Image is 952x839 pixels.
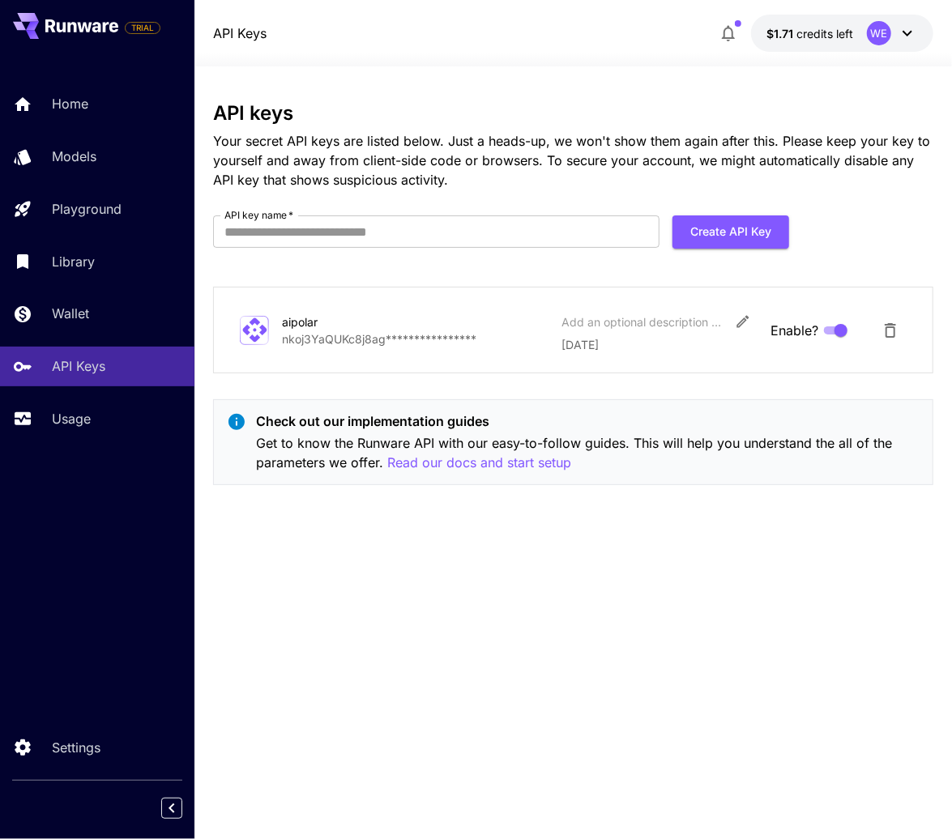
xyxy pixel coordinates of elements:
span: TRIAL [126,22,160,34]
p: Usage [52,409,91,428]
p: Playground [52,199,122,219]
p: Check out our implementation guides [256,411,919,431]
p: Wallet [52,304,89,323]
p: Models [52,147,96,166]
button: Delete API Key [874,314,907,347]
button: Create API Key [672,215,789,249]
h3: API keys [213,102,933,125]
p: Your secret API keys are listed below. Just a heads-up, we won't show them again after this. Plea... [213,131,933,190]
p: API Keys [52,356,105,376]
nav: breadcrumb [213,23,267,43]
span: Enable? [771,321,818,340]
button: Read our docs and start setup [387,453,571,473]
div: aipolar [282,313,444,330]
p: Library [52,252,95,271]
p: Home [52,94,88,113]
p: Get to know the Runware API with our easy-to-follow guides. This will help you understand the all... [256,433,919,473]
p: [DATE] [561,336,758,353]
div: $1.7105 [767,25,854,42]
span: Add your payment card to enable full platform functionality. [125,18,160,37]
button: $1.7105WE [751,15,933,52]
button: Collapse sidebar [161,798,182,819]
label: API key name [224,208,294,222]
button: Edit [728,307,758,336]
div: WE [867,21,891,45]
div: Add an optional description or comment [561,313,724,330]
span: $1.71 [767,27,797,40]
div: Collapse sidebar [173,794,194,823]
span: credits left [797,27,854,40]
a: API Keys [213,23,267,43]
p: Settings [52,738,100,757]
